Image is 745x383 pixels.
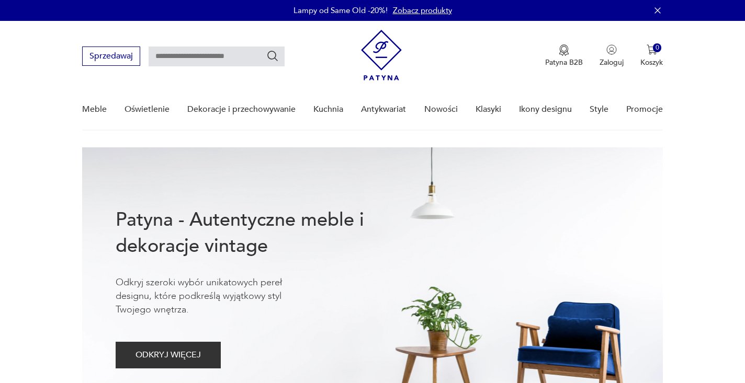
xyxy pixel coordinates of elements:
[590,89,608,130] a: Style
[361,89,406,130] a: Antykwariat
[653,43,662,52] div: 0
[626,89,663,130] a: Promocje
[476,89,501,130] a: Klasyki
[545,44,583,67] a: Ikona medaluPatyna B2B
[187,89,296,130] a: Dekoracje i przechowywanie
[519,89,572,130] a: Ikony designu
[545,57,583,67] p: Patyna B2B
[116,342,221,368] button: ODKRYJ WIĘCEJ
[116,352,221,359] a: ODKRYJ WIĘCEJ
[294,5,388,16] p: Lampy od Same Old -20%!
[640,44,663,67] button: 0Koszyk
[116,207,398,259] h1: Patyna - Autentyczne meble i dekoracje vintage
[82,53,140,61] a: Sprzedawaj
[424,89,458,130] a: Nowości
[116,276,314,317] p: Odkryj szeroki wybór unikatowych pereł designu, które podkreślą wyjątkowy styl Twojego wnętrza.
[600,44,624,67] button: Zaloguj
[600,57,624,67] p: Zaloguj
[647,44,657,55] img: Ikona koszyka
[606,44,617,55] img: Ikonka użytkownika
[266,50,279,62] button: Szukaj
[559,44,569,56] img: Ikona medalu
[313,89,343,130] a: Kuchnia
[125,89,170,130] a: Oświetlenie
[545,44,583,67] button: Patyna B2B
[361,30,402,80] img: Patyna - sklep z meblami i dekoracjami vintage
[640,57,663,67] p: Koszyk
[82,89,107,130] a: Meble
[82,47,140,66] button: Sprzedawaj
[393,5,452,16] a: Zobacz produkty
